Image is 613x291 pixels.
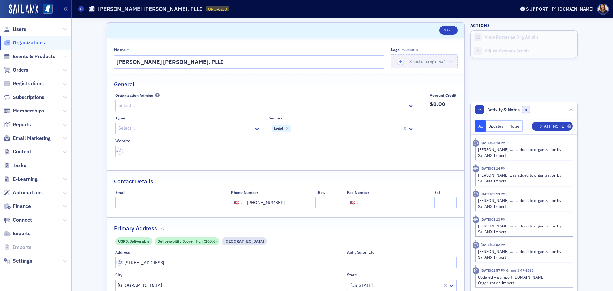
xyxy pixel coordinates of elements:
a: Content [4,148,31,155]
span: E-Learning [13,176,38,183]
a: Reports [4,121,31,128]
a: Adjust Account Credit [471,44,577,58]
span: Tasks [13,162,26,169]
div: [PERSON_NAME] was added to organization by SailAMX Import [478,197,568,209]
div: [PERSON_NAME] was added to organization by SailAMX Import [478,147,568,158]
span: 0 [522,106,530,114]
a: Users [4,26,26,33]
div: Residential Street [222,237,267,245]
div: Email [115,190,125,195]
a: Email Marketing [4,135,51,142]
span: USPS : [118,238,130,244]
img: SailAMX [43,4,53,14]
span: Connect [13,217,32,224]
span: Organizations [13,39,45,46]
button: All [475,120,486,132]
div: Activity [473,242,479,249]
div: Fax Number [347,190,369,195]
a: Connect [4,217,32,224]
h2: General [114,80,134,88]
span: Registrations [13,80,44,87]
div: Name [114,47,126,53]
div: Organization Admins [115,93,153,98]
div: [DOMAIN_NAME] [558,6,594,12]
time: 5/5/2025 03:14 PM [481,141,506,145]
img: SailAMX [9,4,38,15]
div: Activity [473,216,479,223]
div: Activity [473,191,479,197]
h1: [PERSON_NAME] [PERSON_NAME], PLLC [98,5,203,13]
span: Select or drag max 1 file [409,59,453,64]
span: Profile [597,4,609,15]
a: Orders [4,66,28,73]
button: Staff Note [532,122,573,131]
span: Subscriptions [13,94,44,101]
div: Staff Note [540,125,564,128]
time: 5/5/2025 03:13 PM [481,217,506,222]
div: Activity [473,140,479,147]
div: [PERSON_NAME] was added to organization by SailAMX Import [478,223,568,235]
a: Memberships [4,107,44,114]
div: Support [526,6,548,12]
span: Orders [13,66,28,73]
a: Organizations [4,39,45,46]
div: 🇺🇸 [234,199,239,206]
h4: Actions [470,22,490,28]
time: 5/5/2025 03:14 PM [481,166,506,171]
div: Website [115,138,130,143]
time: 5/5/2025 03:13 PM [481,192,506,196]
span: Memberships [13,107,44,114]
span: Exports [13,230,31,237]
abbr: This field is required [127,47,129,53]
span: Settings [13,257,32,264]
a: Tasks [4,162,26,169]
span: Users [13,26,26,33]
a: Events & Products [4,53,55,60]
span: 250MB [407,48,418,52]
span: Activity & Notes [487,106,520,113]
button: Select or drag max 1 file [391,54,458,68]
div: Ext. [434,190,442,195]
a: Imports [4,244,32,251]
button: Save [439,26,458,35]
a: Subscriptions [4,94,44,101]
div: Account Credit [430,93,457,98]
span: Deliverability Score : [157,238,194,244]
div: Adjust Account Credit [485,48,574,54]
div: Sectors [269,116,283,120]
h2: Contact Details [114,177,153,186]
span: Import IMP-1265 [506,268,533,272]
span: ORG-6233 [208,6,227,12]
span: Max [402,48,418,52]
div: Logo [391,47,400,52]
button: Notes [506,120,523,132]
button: Updates [486,120,506,132]
div: Imported Activity [473,267,479,274]
h2: Primary Address [114,224,157,233]
span: Finance [13,203,31,210]
div: Remove Legal [284,125,291,132]
div: Phone Number [231,190,258,195]
span: Reports [13,121,31,128]
div: State [347,272,357,277]
div: Apt., Suite, Etc. [347,250,375,255]
time: 5/5/2025 03:02 PM [481,242,506,247]
span: Events & Products [13,53,55,60]
div: Types [115,116,126,120]
span: Email Marketing [13,135,51,142]
div: Legal [272,125,284,132]
div: [PERSON_NAME] was added to organization by SailAMX Import [478,249,568,260]
div: Activity [473,165,479,172]
span: Imports [13,244,32,251]
span: Content [13,148,31,155]
div: Address [115,250,130,255]
a: Settings [4,257,32,264]
div: USPS: Deliverable [115,237,152,245]
a: Automations [4,189,43,196]
a: E-Learning [4,176,38,183]
a: Registrations [4,80,44,87]
button: [DOMAIN_NAME] [552,7,596,11]
div: Ext. [318,190,325,195]
time: 5/5/2025 02:57 PM [481,268,506,272]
